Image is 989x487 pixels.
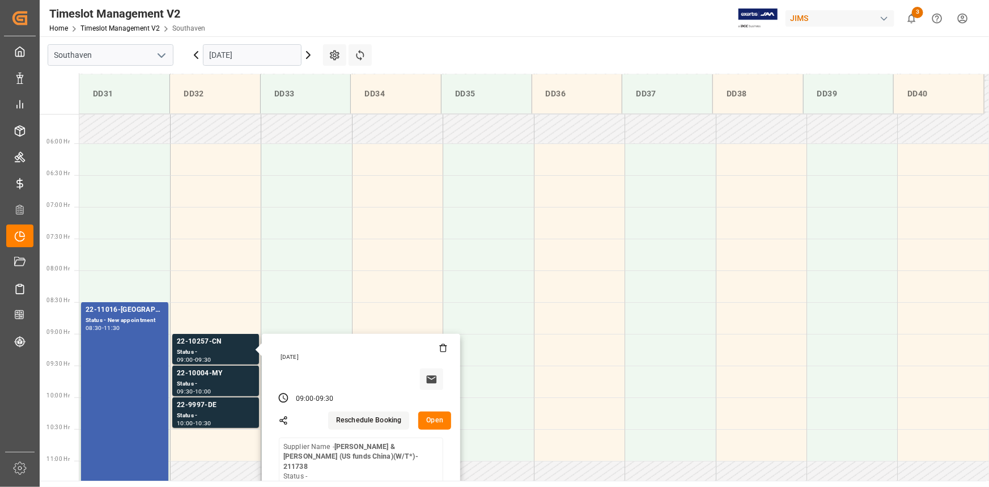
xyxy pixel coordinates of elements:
[49,5,205,22] div: Timeslot Management V2
[813,83,885,104] div: DD39
[177,389,193,394] div: 09:30
[46,265,70,272] span: 08:00 Hr
[360,83,432,104] div: DD34
[418,412,451,430] button: Open
[46,297,70,303] span: 08:30 Hr
[203,44,302,66] input: DD-MM-YYYY
[903,83,975,104] div: DD40
[177,400,254,411] div: 22-9997-DE
[786,10,894,27] div: JIMS
[86,325,102,331] div: 08:30
[283,443,418,471] b: [PERSON_NAME] & [PERSON_NAME] (US funds China)(W/T*)- 211738
[104,325,120,331] div: 11:30
[46,456,70,462] span: 11:00 Hr
[451,83,523,104] div: DD35
[899,6,924,31] button: show 3 new notifications
[46,329,70,335] span: 09:00 Hr
[86,304,164,316] div: 22-11016-[GEOGRAPHIC_DATA]
[314,394,316,404] div: -
[177,379,254,389] div: Status -
[46,202,70,208] span: 07:00 Hr
[177,411,254,421] div: Status -
[277,353,448,361] div: [DATE]
[193,421,195,426] div: -
[177,357,193,362] div: 09:00
[270,83,342,104] div: DD33
[179,83,251,104] div: DD32
[86,316,164,325] div: Status - New appointment
[46,170,70,176] span: 06:30 Hr
[46,361,70,367] span: 09:30 Hr
[296,394,314,404] div: 09:00
[722,83,794,104] div: DD38
[102,325,104,331] div: -
[177,336,254,348] div: 22-10257-CN
[177,368,254,379] div: 22-10004-MY
[631,83,703,104] div: DD37
[80,24,160,32] a: Timeslot Management V2
[195,421,211,426] div: 10:30
[195,389,211,394] div: 10:00
[924,6,950,31] button: Help Center
[195,357,211,362] div: 09:30
[46,424,70,430] span: 10:30 Hr
[177,348,254,357] div: Status -
[193,389,195,394] div: -
[48,44,173,66] input: Type to search/select
[152,46,169,64] button: open menu
[541,83,613,104] div: DD36
[49,24,68,32] a: Home
[46,234,70,240] span: 07:30 Hr
[328,412,409,430] button: Reschedule Booking
[912,7,923,18] span: 3
[88,83,160,104] div: DD31
[177,421,193,426] div: 10:00
[786,7,899,29] button: JIMS
[316,394,334,404] div: 09:30
[46,138,70,145] span: 06:00 Hr
[738,9,778,28] img: Exertis%20JAM%20-%20Email%20Logo.jpg_1722504956.jpg
[46,392,70,399] span: 10:00 Hr
[193,357,195,362] div: -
